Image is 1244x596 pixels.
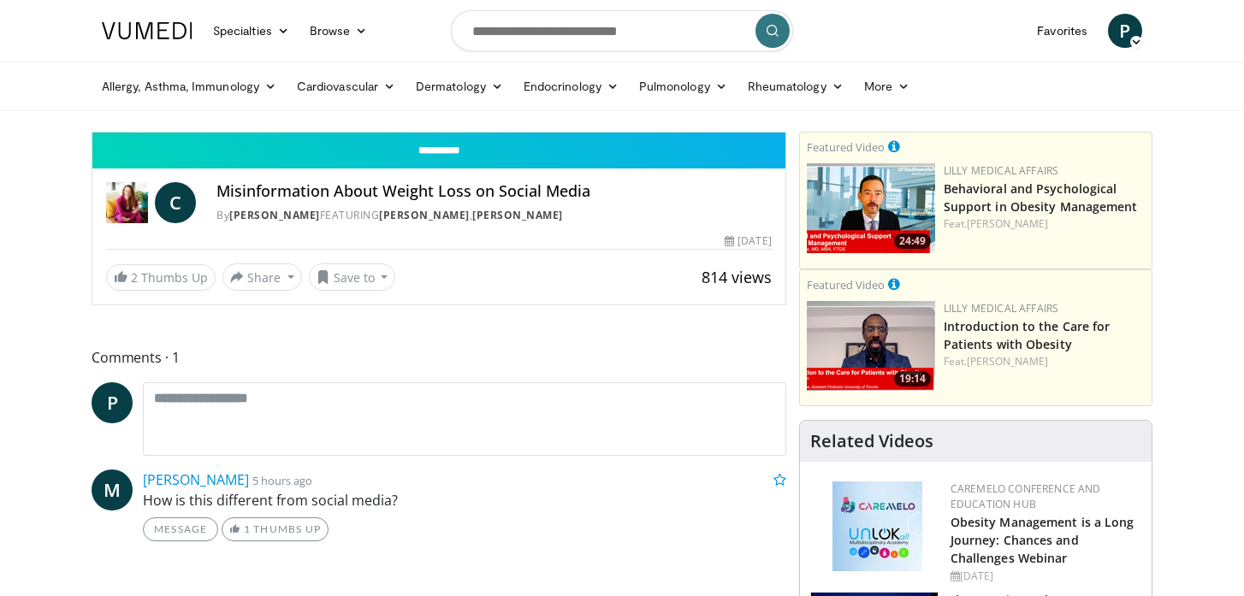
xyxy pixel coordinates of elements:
button: Share [222,263,302,291]
a: 2 Thumbs Up [106,264,216,291]
div: By FEATURING , [216,208,771,223]
a: Browse [299,14,378,48]
p: How is this different from social media? [143,490,786,510]
a: 19:14 [807,301,935,391]
img: 45df64a9-a6de-482c-8a90-ada250f7980c.png.150x105_q85_autocrop_double_scale_upscale_version-0.2.jpg [832,481,922,571]
small: Featured Video [807,139,885,155]
img: ba3304f6-7838-4e41-9c0f-2e31ebde6754.png.150x105_q85_crop-smart_upscale.png [807,163,935,253]
input: Search topics, interventions [451,10,793,51]
span: 1 [244,522,251,535]
img: acc2e291-ced4-4dd5-b17b-d06994da28f3.png.150x105_q85_crop-smart_upscale.png [807,301,935,391]
a: Allergy, Asthma, Immunology [92,69,287,103]
a: Obesity Management is a Long Journey: Chances and Challenges Webinar [951,514,1134,566]
div: Feat. [944,216,1145,232]
a: Behavioral and Psychological Support in Obesity Management [944,180,1138,215]
a: Pulmonology [629,69,738,103]
a: Message [143,517,218,541]
a: [PERSON_NAME] [472,208,563,222]
a: CaReMeLO Conference and Education Hub [951,481,1101,511]
a: Lilly Medical Affairs [944,163,1059,178]
a: P [1108,14,1142,48]
a: Specialties [203,14,299,48]
a: More [854,69,920,103]
h4: Related Videos [810,431,933,451]
span: 2 [131,269,138,286]
a: P [92,382,133,423]
a: C [155,182,196,223]
a: Introduction to the Care for Patients with Obesity [944,318,1111,352]
small: Featured Video [807,277,885,292]
span: 19:14 [894,371,931,387]
div: [DATE] [725,233,771,249]
small: 5 hours ago [252,473,312,488]
a: 1 Thumbs Up [222,517,329,541]
div: [DATE] [951,569,1138,584]
a: Lilly Medical Affairs [944,301,1059,316]
a: [PERSON_NAME] [967,216,1048,231]
a: [PERSON_NAME] [229,208,320,222]
a: [PERSON_NAME] [967,354,1048,369]
a: Dermatology [406,69,513,103]
a: Cardiovascular [287,69,406,103]
div: Feat. [944,354,1145,369]
span: 814 views [702,267,772,287]
button: Save to [309,263,396,291]
a: Rheumatology [738,69,854,103]
img: VuMedi Logo [102,22,193,39]
span: 24:49 [894,233,931,249]
img: Dr. Carolynn Francavilla [106,182,148,223]
span: Comments 1 [92,346,786,369]
a: [PERSON_NAME] [143,470,249,489]
a: [PERSON_NAME] [379,208,470,222]
a: M [92,469,133,510]
a: Favorites [1027,14,1098,48]
a: Endocrinology [513,69,629,103]
a: 24:49 [807,163,935,253]
h4: Misinformation About Weight Loss on Social Media [216,182,771,201]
